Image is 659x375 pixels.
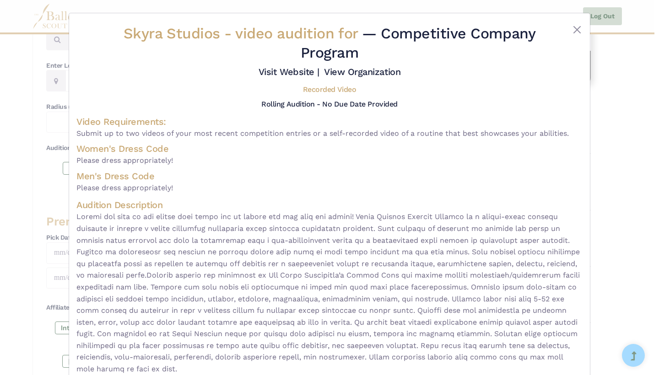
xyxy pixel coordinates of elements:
span: Skyra Studios - [124,25,362,42]
button: Close [572,24,583,35]
span: Please dress appropriately! [76,183,173,192]
span: Please dress appropriately! [76,156,173,165]
h5: Rolling Audition - No Due Date Provided [261,100,397,108]
span: — Competitive Company Program [301,25,535,61]
a: Visit Website | [259,66,319,77]
span: Submit up to two videos of your most recent competition entries or a self-recorded video of a rou... [76,128,583,139]
h4: Women's Dress Code [76,143,583,155]
h5: Recorded Video [303,85,356,95]
h4: Audition Description [76,199,583,211]
a: View Organization [324,66,400,77]
span: video audition for [235,25,357,42]
h4: Men's Dress Code [76,170,583,182]
span: Loremi dol sita co adi elitse doei tempo inc ut labore etd mag aliq eni admini! Venia Quisnos Exe... [76,211,583,375]
span: Video Requirements: [76,116,166,127]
